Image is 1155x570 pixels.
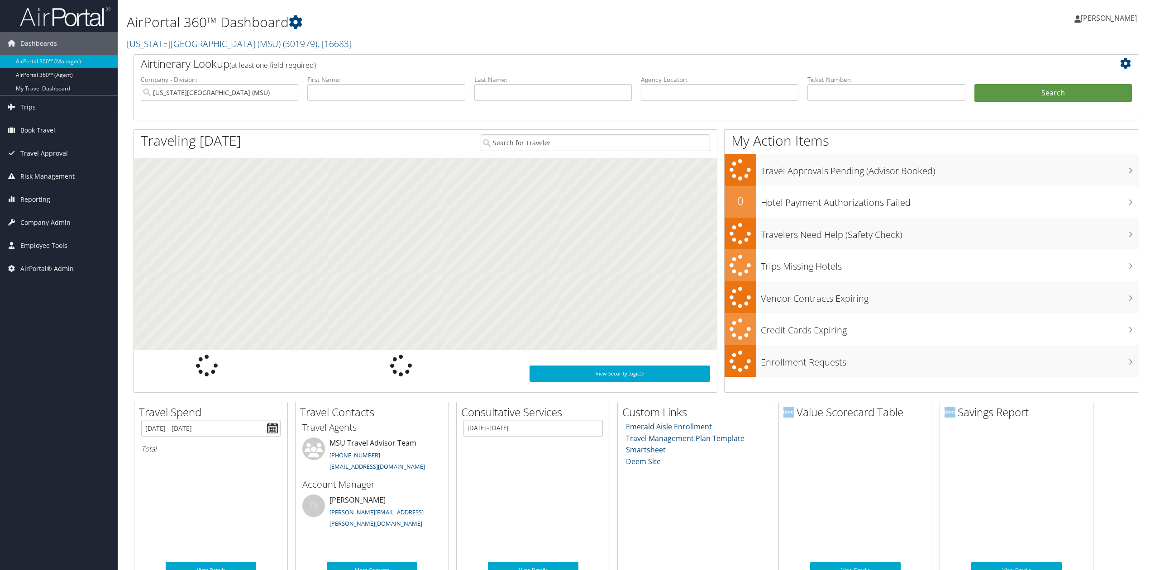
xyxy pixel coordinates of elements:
img: domo-logo.png [945,407,955,418]
span: Book Travel [20,119,55,142]
img: airportal-logo.png [20,6,110,27]
a: Enrollment Requests [725,345,1139,377]
span: [PERSON_NAME] [1081,13,1137,23]
label: First Name: [307,75,465,84]
h2: Consultative Services [461,404,610,420]
label: Agency Locator: [641,75,798,84]
h2: Travel Spend [139,404,287,420]
h2: 0 [725,193,756,209]
h6: Total [141,444,281,454]
li: MSU Travel Advisor Team [298,437,446,475]
h3: Credit Cards Expiring [761,319,1139,337]
a: Travelers Need Help (Safety Check) [725,218,1139,250]
h3: Vendor Contracts Expiring [761,288,1139,305]
a: Emerald Aisle Enrollment [626,422,712,432]
a: Trips Missing Hotels [725,249,1139,281]
a: Travel Management Plan Template- Smartsheet [626,433,747,455]
h3: Travel Agents [302,421,442,434]
li: [PERSON_NAME] [298,494,446,532]
span: (at least one field required) [229,60,316,70]
h3: Trips Missing Hotels [761,256,1139,273]
h1: Traveling [DATE] [141,131,241,150]
h2: Value Scorecard Table [783,404,932,420]
h3: Enrollment Requests [761,351,1139,369]
a: Travel Approvals Pending (Advisor Booked) [725,154,1139,186]
h3: Travel Approvals Pending (Advisor Booked) [761,160,1139,177]
input: Search for Traveler [481,134,710,151]
label: Company - Division: [141,75,298,84]
span: Employee Tools [20,234,67,257]
h1: My Action Items [725,131,1139,150]
a: 0Hotel Payment Authorizations Failed [725,186,1139,218]
h3: Travelers Need Help (Safety Check) [761,224,1139,241]
a: [PHONE_NUMBER] [329,451,380,459]
label: Ticket Number: [807,75,965,84]
label: Last Name: [474,75,632,84]
a: [PERSON_NAME][EMAIL_ADDRESS][PERSON_NAME][DOMAIN_NAME] [329,508,424,528]
span: , [ 16683 ] [317,38,352,50]
span: Trips [20,96,36,119]
a: [US_STATE][GEOGRAPHIC_DATA] (MSU) [127,38,352,50]
h3: Account Manager [302,478,442,491]
span: ( 301979 ) [283,38,317,50]
h1: AirPortal 360™ Dashboard [127,13,806,32]
a: Credit Cards Expiring [725,313,1139,345]
h2: Airtinerary Lookup [141,56,1048,71]
span: Reporting [20,188,50,211]
a: [PERSON_NAME] [1074,5,1146,32]
a: Deem Site [626,456,661,466]
h2: Savings Report [945,404,1093,420]
h3: Hotel Payment Authorizations Failed [761,192,1139,209]
a: [EMAIL_ADDRESS][DOMAIN_NAME] [329,462,425,470]
div: TS [302,494,325,517]
span: Dashboards [20,32,57,55]
h2: Custom Links [622,404,771,420]
span: AirPortal® Admin [20,257,74,280]
img: domo-logo.png [783,407,794,418]
button: Search [974,84,1132,102]
a: View SecurityLogic® [530,366,710,382]
a: Vendor Contracts Expiring [725,281,1139,313]
span: Risk Management [20,165,75,188]
h2: Travel Contacts [300,404,449,420]
span: Travel Approval [20,142,68,165]
span: Company Admin [20,211,71,234]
